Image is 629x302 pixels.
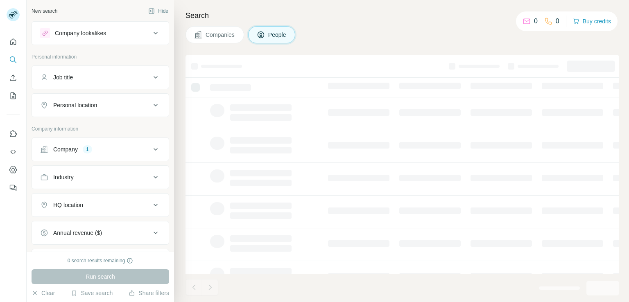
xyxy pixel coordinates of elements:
[53,145,78,153] div: Company
[268,31,287,39] span: People
[7,70,20,85] button: Enrich CSV
[53,201,83,209] div: HQ location
[32,195,169,215] button: HQ location
[32,140,169,159] button: Company1
[32,289,55,297] button: Clear
[32,251,169,270] button: Employees (size)
[206,31,235,39] span: Companies
[7,34,20,49] button: Quick start
[68,257,133,264] div: 0 search results remaining
[32,23,169,43] button: Company lookalikes
[556,16,559,26] p: 0
[7,88,20,103] button: My lists
[32,53,169,61] p: Personal information
[53,173,74,181] div: Industry
[32,68,169,87] button: Job title
[7,126,20,141] button: Use Surfe on LinkedIn
[83,146,92,153] div: 1
[71,289,113,297] button: Save search
[32,7,57,15] div: New search
[32,167,169,187] button: Industry
[32,223,169,243] button: Annual revenue ($)
[7,162,20,177] button: Dashboard
[7,144,20,159] button: Use Surfe API
[186,10,619,21] h4: Search
[53,229,102,237] div: Annual revenue ($)
[7,180,20,195] button: Feedback
[53,101,97,109] div: Personal location
[534,16,538,26] p: 0
[53,73,73,81] div: Job title
[55,29,106,37] div: Company lookalikes
[143,5,174,17] button: Hide
[573,16,611,27] button: Buy credits
[129,289,169,297] button: Share filters
[7,52,20,67] button: Search
[32,125,169,133] p: Company information
[32,95,169,115] button: Personal location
